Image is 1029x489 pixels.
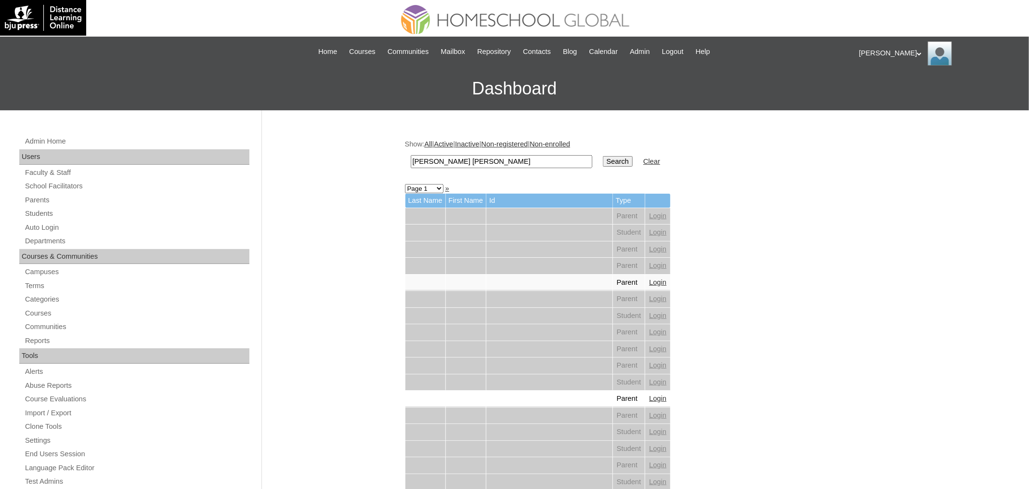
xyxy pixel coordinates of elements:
a: Students [24,208,249,220]
a: Contacts [518,46,556,57]
a: Admin [625,46,655,57]
a: Login [649,328,666,336]
td: Parent [613,275,645,291]
td: Parent [613,357,645,374]
a: Communities [383,46,434,57]
td: Parent [613,241,645,258]
a: Login [649,278,666,286]
td: Student [613,424,645,440]
a: Inactive [455,140,480,148]
td: Last Name [405,194,445,208]
td: Parent [613,208,645,225]
td: Parent [613,408,645,424]
a: Abuse Reports [24,380,249,392]
img: logo-white.png [5,5,81,31]
a: Login [649,478,666,486]
a: Login [649,361,666,369]
a: Settings [24,435,249,447]
a: Auto Login [24,222,249,234]
a: School Facilitators [24,180,249,192]
span: Mailbox [441,46,466,57]
span: Calendar [589,46,618,57]
td: Student [613,441,645,457]
span: Repository [477,46,511,57]
a: Blog [558,46,582,57]
input: Search [603,156,633,167]
span: Logout [662,46,684,57]
a: Login [649,295,666,303]
a: Non-registered [482,140,528,148]
img: Ariane Ebuen [928,41,952,66]
td: Student [613,374,645,391]
a: Reports [24,335,249,347]
td: Id [486,194,612,208]
a: Home [313,46,342,57]
span: Courses [349,46,376,57]
a: Active [434,140,453,148]
span: Blog [563,46,577,57]
h3: Dashboard [5,67,1024,110]
div: [PERSON_NAME] [859,41,1019,66]
a: Login [649,461,666,469]
a: Login [649,245,666,253]
a: Terms [24,280,249,292]
a: Clear [643,158,660,165]
a: Help [691,46,715,57]
a: Parents [24,194,249,206]
a: Courses [24,307,249,319]
div: Courses & Communities [19,249,249,264]
a: End Users Session [24,448,249,460]
a: Login [649,428,666,436]
div: Users [19,149,249,165]
td: Parent [613,341,645,357]
a: Login [649,262,666,269]
input: Search [411,155,592,168]
div: Show: | | | | [405,139,882,173]
span: Contacts [523,46,551,57]
span: Help [696,46,710,57]
a: Login [649,378,666,386]
a: Courses [344,46,380,57]
a: Categories [24,293,249,305]
a: Mailbox [436,46,470,57]
a: Faculty & Staff [24,167,249,179]
span: Home [318,46,337,57]
a: Login [649,228,666,236]
span: Admin [630,46,650,57]
a: Calendar [585,46,623,57]
a: Logout [657,46,689,57]
a: Repository [472,46,516,57]
td: Type [613,194,645,208]
div: Tools [19,348,249,364]
td: First Name [446,194,486,208]
a: Departments [24,235,249,247]
a: Login [649,445,666,452]
td: Student [613,308,645,324]
a: Login [649,212,666,220]
a: Login [649,411,666,419]
td: Parent [613,391,645,407]
a: Campuses [24,266,249,278]
td: Parent [613,258,645,274]
a: Course Evaluations [24,393,249,405]
a: Alerts [24,366,249,378]
a: Non-enrolled [530,140,570,148]
a: All [424,140,432,148]
td: Parent [613,291,645,307]
a: Login [649,395,666,402]
a: Login [649,345,666,353]
a: Test Admins [24,476,249,488]
a: Admin Home [24,135,249,147]
a: » [445,185,449,192]
a: Import / Export [24,407,249,419]
td: Parent [613,457,645,474]
a: Login [649,312,666,319]
a: Language Pack Editor [24,462,249,474]
span: Communities [388,46,429,57]
a: Communities [24,321,249,333]
td: Parent [613,324,645,341]
a: Clone Tools [24,421,249,433]
td: Student [613,225,645,241]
